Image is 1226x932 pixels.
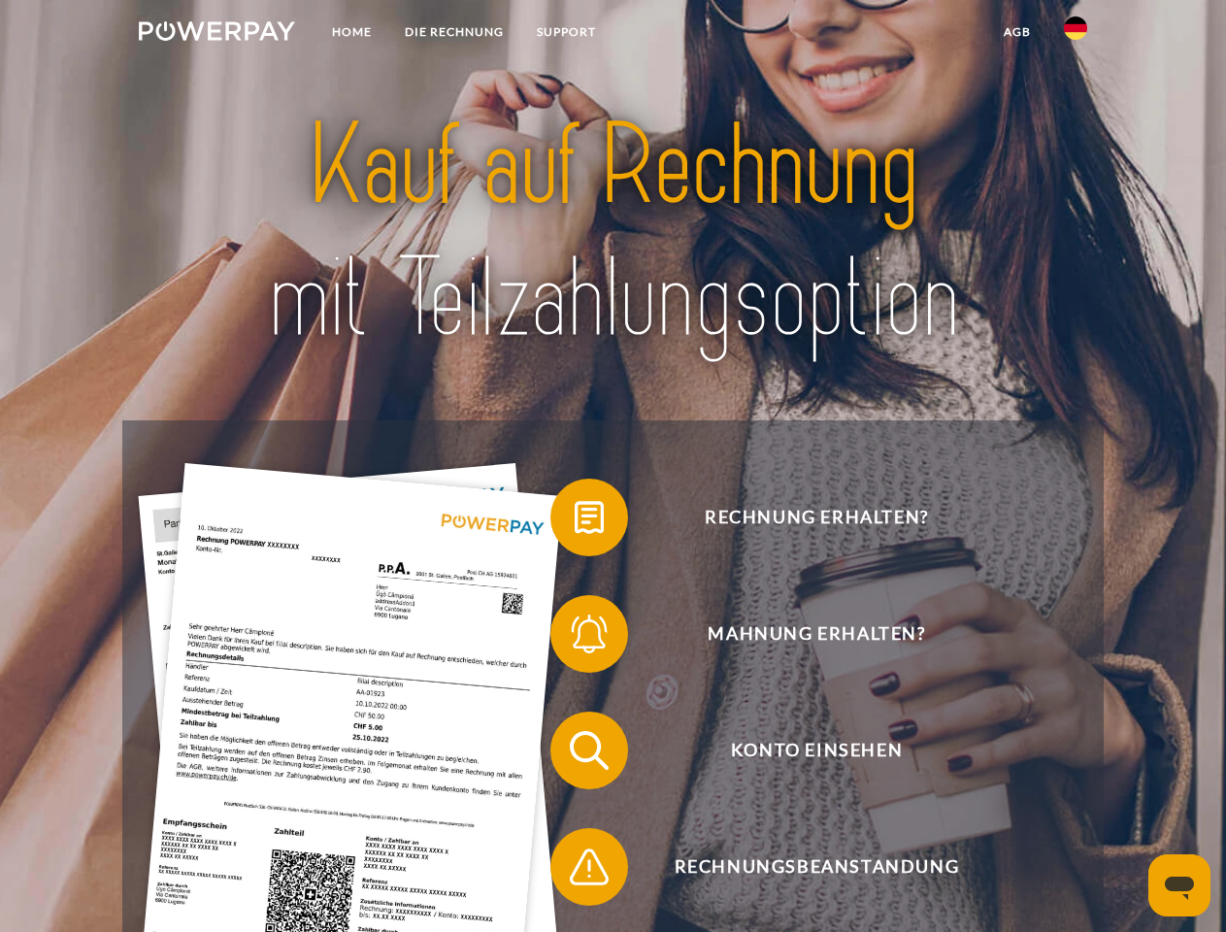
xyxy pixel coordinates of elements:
img: qb_search.svg [565,726,613,775]
span: Mahnung erhalten? [579,595,1054,673]
img: qb_bill.svg [565,493,613,542]
img: qb_warning.svg [565,843,613,891]
a: Home [315,15,388,50]
button: Konto einsehen [550,712,1055,789]
img: qb_bell.svg [565,610,613,658]
a: DIE RECHNUNG [388,15,520,50]
iframe: Schaltfläche zum Öffnen des Messaging-Fensters [1148,854,1210,916]
a: SUPPORT [520,15,613,50]
span: Rechnung erhalten? [579,479,1054,556]
a: agb [987,15,1047,50]
img: logo-powerpay-white.svg [139,21,295,41]
img: de [1064,17,1087,40]
button: Rechnungsbeanstandung [550,828,1055,906]
span: Konto einsehen [579,712,1054,789]
button: Mahnung erhalten? [550,595,1055,673]
span: Rechnungsbeanstandung [579,828,1054,906]
img: title-powerpay_de.svg [185,93,1041,372]
button: Rechnung erhalten? [550,479,1055,556]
